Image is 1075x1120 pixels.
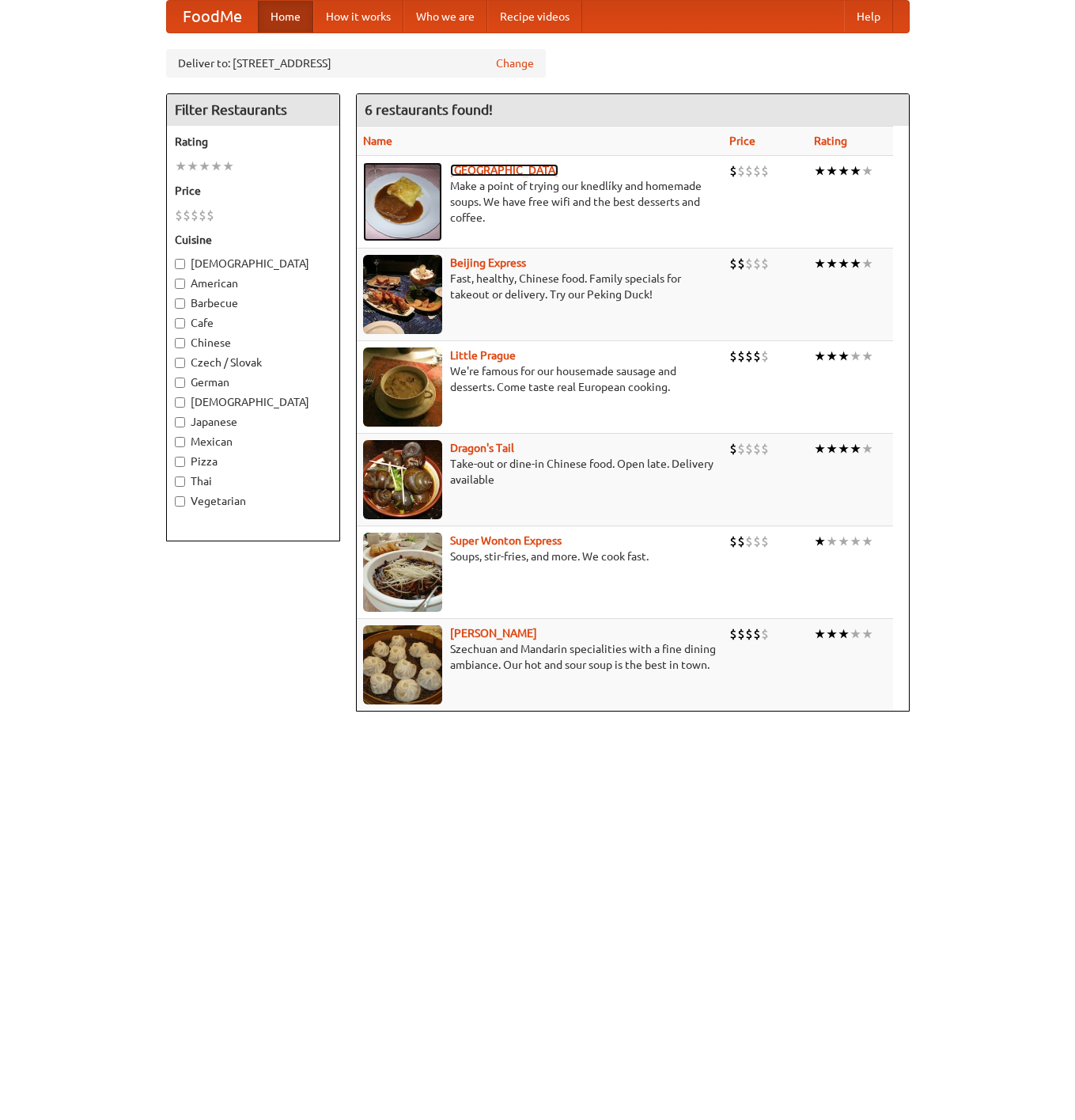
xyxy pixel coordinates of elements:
[363,440,442,519] img: dragon.jpg
[450,442,514,454] a: Dragon's Tail
[363,255,442,334] img: beijing.jpg
[222,158,234,175] li: ★
[175,437,185,447] input: Mexican
[753,347,761,365] li: $
[175,394,331,410] label: [DEMOGRAPHIC_DATA]
[175,417,185,427] input: Japanese
[745,533,753,550] li: $
[826,533,838,550] li: ★
[175,256,331,271] label: [DEMOGRAPHIC_DATA]
[403,1,487,32] a: Who we are
[175,476,185,487] input: Thai
[761,162,769,180] li: $
[363,162,442,241] img: czechpoint.jpg
[450,256,526,269] a: Beijing Express
[729,440,737,457] li: $
[814,347,826,365] li: ★
[761,440,769,457] li: $
[753,533,761,550] li: $
[729,533,737,550] li: $
[363,347,442,427] img: littleprague.jpg
[737,255,745,272] li: $
[175,473,331,489] label: Thai
[753,162,761,180] li: $
[167,1,258,32] a: FoodMe
[363,641,717,673] p: Szechuan and Mandarin specialities with a fine dining ambiance. Our hot and sour soup is the best...
[175,378,185,388] input: German
[745,347,753,365] li: $
[175,295,331,311] label: Barbecue
[838,625,850,643] li: ★
[814,533,826,550] li: ★
[861,162,873,180] li: ★
[745,255,753,272] li: $
[826,255,838,272] li: ★
[175,279,185,289] input: American
[729,255,737,272] li: $
[187,158,199,175] li: ★
[175,454,331,469] label: Pizza
[175,434,331,450] label: Mexican
[826,440,838,457] li: ★
[826,162,838,180] li: ★
[745,440,753,457] li: $
[363,271,717,302] p: Fast, healthy, Chinese food. Family specials for takeout or delivery. Try our Peking Duck!
[175,496,185,507] input: Vegetarian
[745,162,753,180] li: $
[175,318,185,328] input: Cafe
[729,162,737,180] li: $
[175,315,331,331] label: Cafe
[450,534,562,547] a: Super Wonton Express
[450,627,537,640] a: [PERSON_NAME]
[861,347,873,365] li: ★
[729,135,755,147] a: Price
[175,275,331,291] label: American
[175,338,185,348] input: Chinese
[838,440,850,457] li: ★
[175,414,331,430] label: Japanese
[199,158,210,175] li: ★
[737,162,745,180] li: $
[729,625,737,643] li: $
[826,347,838,365] li: ★
[745,625,753,643] li: $
[363,135,392,147] a: Name
[175,183,331,199] h5: Price
[850,162,861,180] li: ★
[175,335,331,351] label: Chinese
[191,207,199,224] li: $
[487,1,582,32] a: Recipe videos
[761,255,769,272] li: $
[210,158,222,175] li: ★
[313,1,403,32] a: How it works
[814,255,826,272] li: ★
[175,493,331,509] label: Vegetarian
[753,440,761,457] li: $
[850,255,861,272] li: ★
[175,259,185,269] input: [DEMOGRAPHIC_DATA]
[175,134,331,150] h5: Rating
[363,456,717,488] p: Take-out or dine-in Chinese food. Open late. Delivery available
[363,178,717,226] p: Make a point of trying our knedlíky and homemade soups. We have free wifi and the best desserts a...
[175,232,331,248] h5: Cuisine
[183,207,191,224] li: $
[175,358,185,368] input: Czech / Slovak
[450,164,558,177] a: [GEOGRAPHIC_DATA]
[850,533,861,550] li: ★
[175,158,187,175] li: ★
[838,255,850,272] li: ★
[363,363,717,395] p: We're famous for our housemade sausage and desserts. Come taste real European cooking.
[737,533,745,550] li: $
[850,347,861,365] li: ★
[175,355,331,370] label: Czech / Slovak
[826,625,838,643] li: ★
[175,298,185,309] input: Barbecue
[258,1,313,32] a: Home
[363,625,442,704] img: shandong.jpg
[363,533,442,612] img: superwonton.jpg
[761,347,769,365] li: $
[199,207,206,224] li: $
